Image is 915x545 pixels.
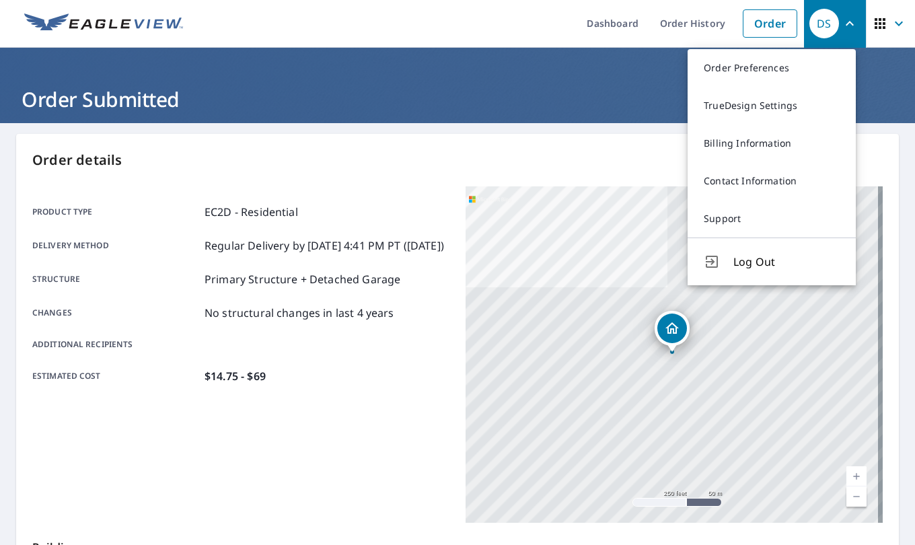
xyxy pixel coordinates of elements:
[205,271,400,287] p: Primary Structure + Detached Garage
[24,13,183,34] img: EV Logo
[32,338,199,351] p: Additional recipients
[205,368,266,384] p: $14.75 - $69
[688,49,856,87] a: Order Preferences
[688,124,856,162] a: Billing Information
[655,311,690,353] div: Dropped pin, building 1, Residential property, 408 N 5th St Weatherford, OK 73096
[809,9,839,38] div: DS
[688,238,856,285] button: Log Out
[205,238,444,254] p: Regular Delivery by [DATE] 4:41 PM PT ([DATE])
[32,368,199,384] p: Estimated cost
[32,150,883,170] p: Order details
[32,238,199,254] p: Delivery method
[32,271,199,287] p: Structure
[688,87,856,124] a: TrueDesign Settings
[846,466,867,486] a: Current Level 17, Zoom In
[743,9,797,38] a: Order
[205,305,394,321] p: No structural changes in last 4 years
[688,162,856,200] a: Contact Information
[16,85,899,113] h1: Order Submitted
[846,486,867,507] a: Current Level 17, Zoom Out
[32,305,199,321] p: Changes
[205,204,298,220] p: EC2D - Residential
[733,254,840,270] span: Log Out
[32,204,199,220] p: Product type
[688,200,856,238] a: Support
